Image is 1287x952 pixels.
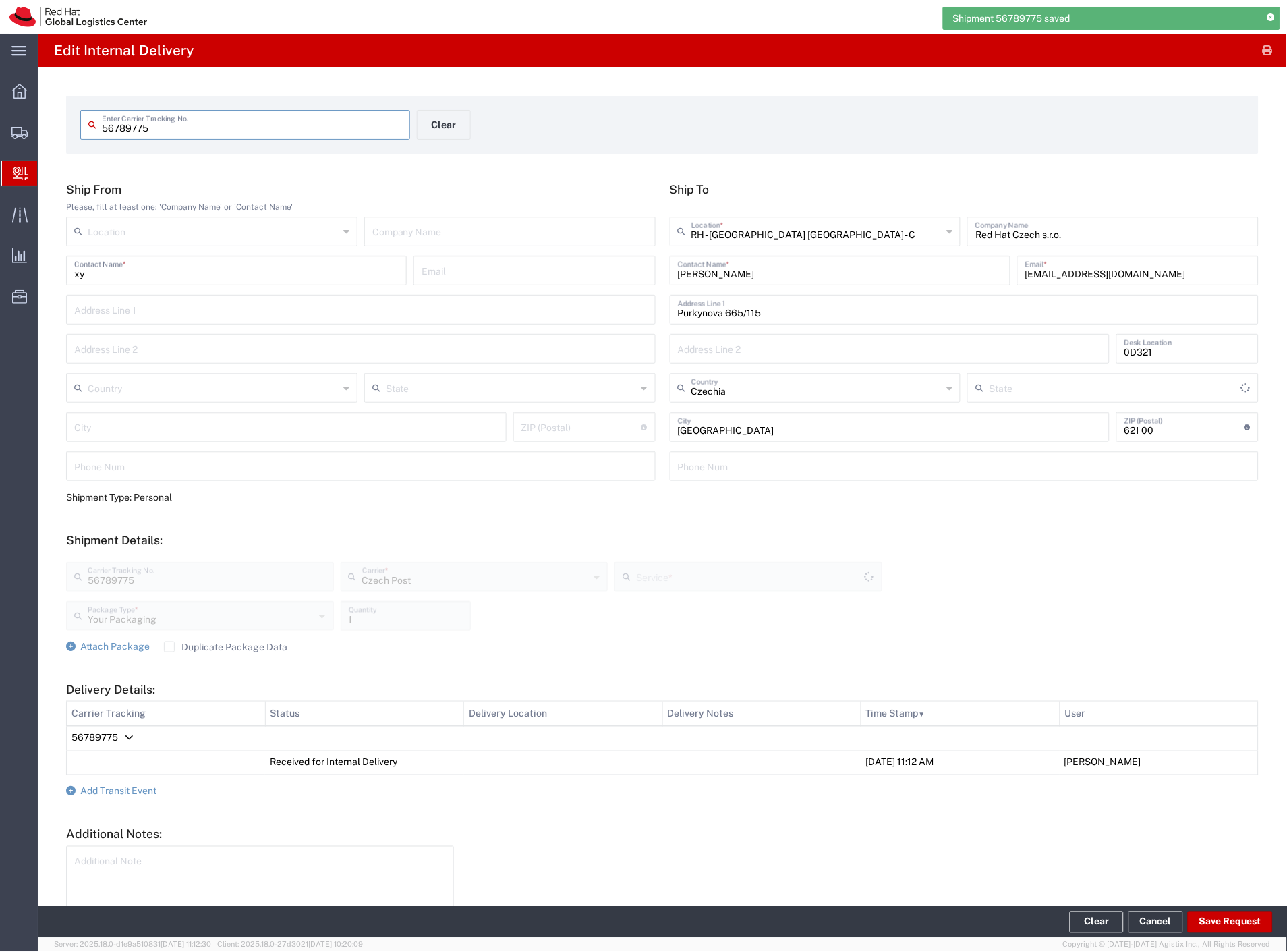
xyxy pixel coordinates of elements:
[1060,701,1259,726] th: User
[308,941,363,949] span: [DATE] 10:20:09
[54,34,194,67] h4: Edit Internal Delivery
[80,641,150,652] span: Attach Package
[953,11,1070,26] span: Shipment 56789775 saved
[66,491,656,505] div: Shipment Type: Personal
[265,701,464,726] th: Status
[54,941,211,949] span: Server: 2025.18.0-d1e9a510831
[1128,912,1183,933] a: Cancel
[66,201,656,213] div: Please, fill at least one: 'Company Name' or 'Contact Name'
[66,533,1259,547] h5: Shipment Details:
[67,701,266,726] th: Carrier Tracking
[217,941,363,949] span: Client: 2025.18.0-27d3021
[71,733,118,744] span: 56789775
[164,642,287,652] label: Duplicate Package Data
[1188,912,1273,933] button: Save Request
[66,682,1259,696] h5: Delivery Details:
[66,182,656,196] h5: Ship From
[861,750,1060,775] td: [DATE] 11:12 AM
[66,827,1259,841] h5: Additional Notes:
[80,786,156,797] span: Add Transit Event
[66,701,1259,775] table: Delivery Details:
[662,701,861,726] th: Delivery Notes
[670,182,1259,196] h5: Ship To
[9,7,147,27] img: logo
[1063,939,1271,951] span: Copyright © [DATE]-[DATE] Agistix Inc., All Rights Reserved
[161,941,211,949] span: [DATE] 11:12:30
[417,110,471,140] button: Clear
[1060,750,1259,775] td: [PERSON_NAME]
[265,750,464,775] td: Received for Internal Delivery
[1070,912,1124,933] button: Clear
[464,701,663,726] th: Delivery Location
[861,701,1060,726] th: Time Stamp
